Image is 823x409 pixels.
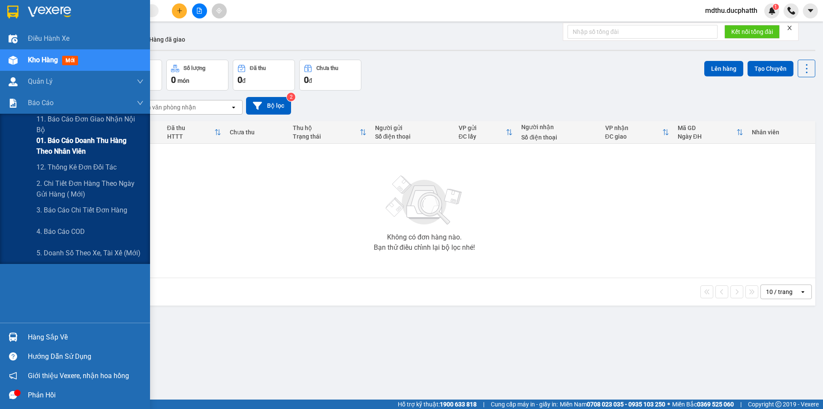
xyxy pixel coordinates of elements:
[28,97,54,108] span: Báo cáo
[36,226,85,237] span: 4. Báo cáo COD
[9,77,18,86] img: warehouse-icon
[521,124,596,130] div: Người nhận
[304,75,309,85] span: 0
[28,56,58,64] span: Kho hàng
[698,5,764,16] span: mdthu.ducphatth
[398,400,477,409] span: Hỗ trợ kỹ thuật:
[678,124,736,131] div: Mã GD
[697,401,734,408] strong: 0369 525 060
[233,60,295,91] button: Đã thu0đ
[28,33,69,44] span: Điều hành xe
[183,65,205,71] div: Số lượng
[9,333,18,342] img: warehouse-icon
[9,99,18,108] img: solution-icon
[807,7,814,15] span: caret-down
[774,4,777,10] span: 1
[768,7,776,15] img: icon-new-feature
[230,104,237,111] svg: open
[216,8,222,14] span: aim
[587,401,665,408] strong: 0708 023 035 - 0935 103 250
[287,93,295,101] sup: 2
[167,124,215,131] div: Đã thu
[177,8,183,14] span: plus
[459,133,506,140] div: ĐC lấy
[704,61,743,76] button: Lên hàng
[799,288,806,295] svg: open
[172,3,187,18] button: plus
[773,4,779,10] sup: 1
[250,65,266,71] div: Đã thu
[192,3,207,18] button: file-add
[787,25,793,31] span: close
[740,400,742,409] span: |
[568,25,718,39] input: Nhập số tổng đài
[36,178,144,200] span: 2. Chi tiết đơn hàng theo ngày gửi hàng ( mới)
[137,100,144,106] span: down
[167,133,215,140] div: HTTT
[9,372,17,380] span: notification
[803,3,818,18] button: caret-down
[242,77,246,84] span: đ
[28,389,144,402] div: Phản hồi
[36,135,144,157] span: 01. Báo cáo doanh thu hàng theo nhân viên
[454,121,517,144] th: Toggle SortBy
[137,78,144,85] span: down
[171,75,176,85] span: 0
[36,162,117,173] span: 12. Thống kê đơn đối tác
[787,7,795,15] img: phone-icon
[299,60,361,91] button: Chưa thu0đ
[605,124,662,131] div: VP nhận
[673,121,748,144] th: Toggle SortBy
[309,77,312,84] span: đ
[62,56,78,65] span: mới
[775,401,781,407] span: copyright
[230,129,284,136] div: Chưa thu
[375,124,450,131] div: Người gửi
[748,61,793,76] button: Tạo Chuyến
[288,121,371,144] th: Toggle SortBy
[678,133,736,140] div: Ngày ĐH
[142,29,192,50] button: Hàng đã giao
[137,103,196,112] div: Chọn văn phòng nhận
[752,129,811,136] div: Nhân viên
[166,60,228,91] button: Số lượng0món
[246,97,291,115] button: Bộ lọc
[560,400,665,409] span: Miền Nam
[28,350,144,363] div: Hướng dẫn sử dụng
[766,288,793,296] div: 10 / trang
[9,34,18,43] img: warehouse-icon
[483,400,484,409] span: |
[28,370,129,381] span: Giới thiệu Vexere, nhận hoa hồng
[672,400,734,409] span: Miền Bắc
[440,401,477,408] strong: 1900 633 818
[28,331,144,344] div: Hàng sắp về
[163,121,226,144] th: Toggle SortBy
[381,170,467,230] img: svg+xml;base64,PHN2ZyBjbGFzcz0ibGlzdC1wbHVnX19zdmciIHhtbG5zPSJodHRwOi8vd3d3LnczLm9yZy8yMDAwL3N2Zy...
[459,124,506,131] div: VP gửi
[237,75,242,85] span: 0
[387,234,462,241] div: Không có đơn hàng nào.
[293,124,360,131] div: Thu hộ
[212,3,227,18] button: aim
[724,25,780,39] button: Kết nối tổng đài
[196,8,202,14] span: file-add
[9,352,17,361] span: question-circle
[7,6,18,18] img: logo-vxr
[601,121,673,144] th: Toggle SortBy
[28,76,53,87] span: Quản Lý
[316,65,338,71] div: Chưa thu
[177,77,189,84] span: món
[36,248,141,258] span: 5. Doanh số theo xe, tài xế (mới)
[36,205,127,215] span: 3. Báo cáo chi tiết đơn hàng
[293,133,360,140] div: Trạng thái
[375,133,450,140] div: Số điện thoại
[374,244,475,251] div: Bạn thử điều chỉnh lại bộ lọc nhé!
[491,400,558,409] span: Cung cấp máy in - giấy in:
[521,134,596,141] div: Số điện thoại
[36,114,144,135] span: 11. Báo cáo đơn giao nhận nội bộ
[667,403,670,406] span: ⚪️
[9,56,18,65] img: warehouse-icon
[9,391,17,399] span: message
[605,133,662,140] div: ĐC giao
[731,27,773,36] span: Kết nối tổng đài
